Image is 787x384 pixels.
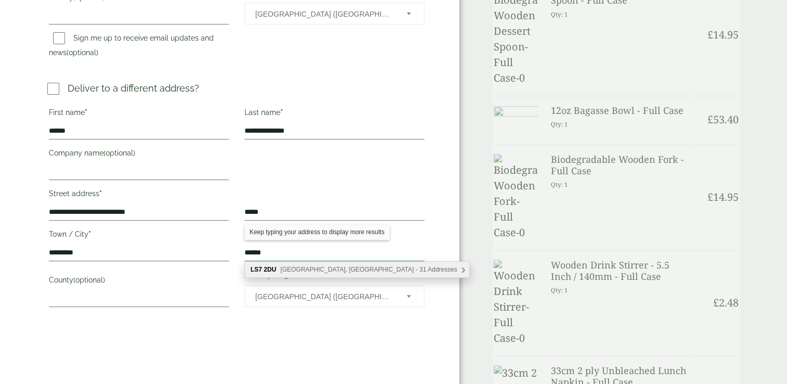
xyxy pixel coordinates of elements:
[49,273,229,290] label: County
[299,271,301,279] abbr: required
[99,189,102,198] abbr: required
[49,227,229,245] label: Town / City
[245,262,469,277] div: LS7 2DU
[88,230,91,238] abbr: required
[280,108,283,117] abbr: required
[73,276,105,284] span: (optional)
[251,266,262,273] b: LS7
[49,34,214,60] label: Sign me up to receive email updates and news
[244,105,424,123] label: Last name
[244,285,424,307] span: Country/Region
[255,286,393,308] span: United Kingdom (UK)
[53,32,65,44] input: Sign me up to receive email updates and news(optional)
[264,266,276,273] b: 2DU
[49,186,229,204] label: Street address
[244,224,390,240] div: Keep typing your address to display more results
[49,105,229,123] label: First name
[244,3,424,24] span: Country/Region
[85,108,87,117] abbr: required
[68,81,199,95] p: Deliver to a different address?
[255,3,393,25] span: United Kingdom (UK)
[280,266,457,273] span: [GEOGRAPHIC_DATA], [GEOGRAPHIC_DATA] - 31 Addresses
[104,149,135,157] span: (optional)
[49,146,229,163] label: Company name
[67,48,98,57] span: (optional)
